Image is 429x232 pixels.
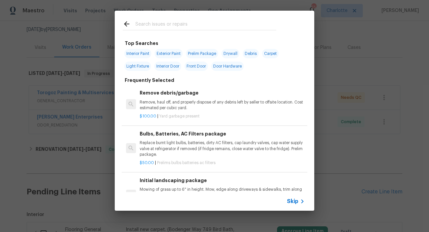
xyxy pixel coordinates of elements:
[124,62,151,71] span: Light Fixture
[221,49,239,58] span: Drywall
[140,114,156,118] span: $100.00
[243,49,259,58] span: Debris
[211,62,244,71] span: Door Hardware
[125,40,158,47] h6: Top Searches
[140,89,305,97] h6: Remove debris/garbage
[287,198,298,205] span: Skip
[140,140,305,157] p: Replace burnt light bulbs, batteries, dirty AC filters, cap laundry valves, cap water supply valv...
[159,114,200,118] span: Yard garbage present
[140,187,305,204] p: Mowing of grass up to 6" in height. Mow, edge along driveways & sidewalks, trim along standing st...
[125,77,174,84] h6: Frequently Selected
[185,62,208,71] span: Front Door
[186,49,218,58] span: Prelim Package
[140,130,305,137] h6: Bulbs, Batteries, AC Filters package
[154,62,181,71] span: Interior Door
[140,160,305,166] p: |
[140,100,305,111] p: Remove, haul off, and properly dispose of any debris left by seller to offsite location. Cost est...
[135,20,276,30] input: Search issues or repairs
[140,177,305,184] h6: Initial landscaping package
[262,49,279,58] span: Carpet
[140,114,305,119] p: |
[157,161,215,165] span: Prelims bulbs batteries ac filters
[140,161,154,165] span: $50.00
[124,49,151,58] span: Interior Paint
[155,49,183,58] span: Exterior Paint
